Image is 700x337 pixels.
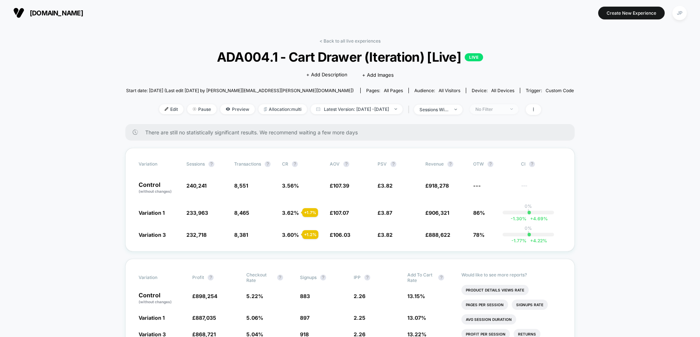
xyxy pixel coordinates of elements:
span: £ [378,182,393,189]
button: ? [277,275,283,280]
img: end [394,108,397,110]
li: Pages Per Session [461,300,508,310]
button: ? [343,161,349,167]
span: Transactions [234,161,261,167]
li: Avg Session Duration [461,314,516,325]
div: Audience: [414,88,460,93]
span: ADA004.1 - Cart Drawer (Iteration) [Live] [149,49,551,65]
img: end [193,107,196,111]
p: LIVE [465,53,483,61]
button: ? [529,161,535,167]
span: All Visitors [439,88,460,93]
span: 232,718 [186,232,207,238]
button: ? [320,275,326,280]
p: Would like to see more reports? [461,272,562,278]
li: Product Details Views Rate [461,285,529,295]
span: AOV [330,161,340,167]
span: £ [330,210,349,216]
span: 906,321 [429,210,449,216]
span: Variation [139,161,179,167]
span: 3.56 % [282,182,299,189]
span: Pause [187,104,217,114]
span: Checkout Rate [246,272,274,283]
span: 3.82 [381,232,393,238]
span: 13.15 % [407,293,425,299]
p: 0% [525,225,532,231]
span: Add To Cart Rate [407,272,435,283]
img: edit [165,107,168,111]
span: 8,551 [234,182,248,189]
span: Revenue [425,161,444,167]
span: Profit [192,275,204,280]
p: | [528,231,529,236]
span: -1.30 % [511,216,526,221]
span: Edit [159,104,183,114]
button: ? [265,161,271,167]
span: 3.60 % [282,232,299,238]
button: Create New Experience [598,7,665,19]
span: CI [521,161,561,167]
button: [DOMAIN_NAME] [11,7,85,19]
span: 106.03 [333,232,350,238]
span: £ [378,210,392,216]
span: £ [192,315,216,321]
span: Signups [300,275,317,280]
span: --- [521,184,561,194]
img: calendar [316,107,320,111]
span: There are still no statistically significant results. We recommend waiting a few more days [145,129,560,135]
div: No Filter [475,106,505,112]
span: 2.26 [354,293,365,299]
span: CR [282,161,288,167]
span: Variation 1 [139,210,165,216]
span: + Add Description [306,71,347,79]
span: 918,278 [429,182,449,189]
span: all pages [384,88,403,93]
button: ? [364,275,370,280]
span: 897 [300,315,310,321]
span: Device: [466,88,520,93]
span: Variation 1 [139,315,165,321]
button: JP [670,6,689,21]
span: 3.87 [381,210,392,216]
span: + [530,238,533,243]
span: 78% [473,232,485,238]
span: + [530,216,533,221]
span: PSV [378,161,387,167]
button: ? [208,161,214,167]
img: end [510,108,513,110]
span: --- [473,182,481,189]
p: 0% [525,203,532,209]
span: + Add Images [362,72,394,78]
span: Start date: [DATE] (Last edit [DATE] by [PERSON_NAME][EMAIL_ADDRESS][PERSON_NAME][DOMAIN_NAME]) [126,88,354,93]
span: 8,465 [234,210,249,216]
span: -1.77 % [511,238,526,243]
span: 13.07 % [407,315,426,321]
span: Allocation: multi [258,104,307,114]
span: Preview [220,104,255,114]
button: ? [488,161,493,167]
span: 107.39 [333,182,349,189]
span: 888,622 [429,232,450,238]
span: £ [425,182,449,189]
div: + 1.7 % [302,208,318,217]
button: ? [292,161,298,167]
span: 4.69 % [526,216,548,221]
span: 4.22 % [526,238,547,243]
div: Trigger: [526,88,574,93]
span: 2.25 [354,315,365,321]
span: 883 [300,293,310,299]
span: £ [330,232,350,238]
span: Custom Code [546,88,574,93]
span: (without changes) [139,300,172,304]
span: Variation 3 [139,232,166,238]
div: Pages: [366,88,403,93]
li: Signups Rate [512,300,548,310]
span: 3.82 [381,182,393,189]
div: JP [672,6,687,20]
div: sessions with impression [419,107,449,112]
span: 5.22 % [246,293,263,299]
span: 5.06 % [246,315,263,321]
span: Variation [139,272,179,283]
button: ? [208,275,214,280]
span: 107.07 [333,210,349,216]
